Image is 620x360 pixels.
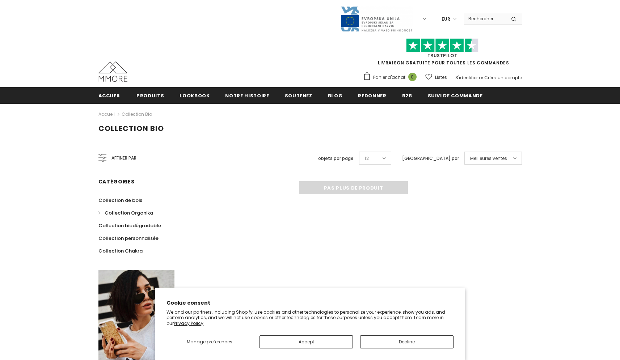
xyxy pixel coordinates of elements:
[484,75,522,81] a: Créez un compte
[427,52,457,59] a: TrustPilot
[402,92,412,99] span: B2B
[470,155,507,162] span: Meilleures ventes
[180,87,210,103] a: Lookbook
[408,73,417,81] span: 0
[260,335,353,348] button: Accept
[180,92,210,99] span: Lookbook
[428,92,483,99] span: Suivi de commande
[98,207,153,219] a: Collection Organika
[425,71,447,84] a: Listes
[174,320,203,326] a: Privacy Policy
[318,155,354,162] label: objets par page
[363,42,522,66] span: LIVRAISON GRATUITE POUR TOUTES LES COMMANDES
[166,299,454,307] h2: Cookie consent
[111,154,136,162] span: Affiner par
[340,6,413,32] img: Javni Razpis
[365,155,369,162] span: 12
[464,13,506,24] input: Search Site
[360,335,454,348] button: Decline
[98,232,159,245] a: Collection personnalisée
[98,245,143,257] a: Collection Chakra
[98,219,161,232] a: Collection biodégradable
[225,87,269,103] a: Notre histoire
[98,222,161,229] span: Collection biodégradable
[402,155,459,162] label: [GEOGRAPHIC_DATA] par
[98,62,127,82] img: Cas MMORE
[358,92,386,99] span: Redonner
[328,92,343,99] span: Blog
[406,38,478,52] img: Faites confiance aux étoiles pilotes
[455,75,478,81] a: S'identifier
[98,92,121,99] span: Accueil
[428,87,483,103] a: Suivi de commande
[98,235,159,242] span: Collection personnalisée
[98,87,121,103] a: Accueil
[328,87,343,103] a: Blog
[373,74,405,81] span: Panier d'achat
[98,197,142,204] span: Collection de bois
[442,16,450,23] span: EUR
[363,72,420,83] a: Panier d'achat 0
[187,339,232,345] span: Manage preferences
[136,87,164,103] a: Produits
[285,92,312,99] span: soutenez
[98,123,164,134] span: Collection Bio
[225,92,269,99] span: Notre histoire
[358,87,386,103] a: Redonner
[98,178,135,185] span: Catégories
[122,111,152,117] a: Collection Bio
[98,194,142,207] a: Collection de bois
[166,309,454,326] p: We and our partners, including Shopify, use cookies and other technologies to personalize your ex...
[98,110,115,119] a: Accueil
[105,209,153,216] span: Collection Organika
[136,92,164,99] span: Produits
[402,87,412,103] a: B2B
[340,16,413,22] a: Javni Razpis
[479,75,483,81] span: or
[166,335,252,348] button: Manage preferences
[435,74,447,81] span: Listes
[285,87,312,103] a: soutenez
[98,247,143,254] span: Collection Chakra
